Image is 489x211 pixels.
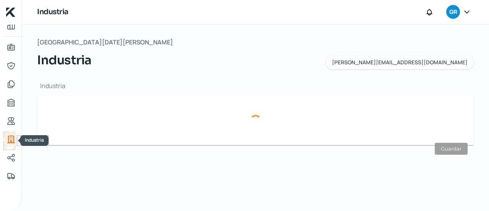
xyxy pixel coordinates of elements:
[3,40,19,55] a: Información general
[3,77,19,92] a: Documentos
[3,132,19,147] a: Industria
[3,150,19,165] a: Redes sociales
[435,143,468,155] button: Guardar
[3,95,19,110] a: Buró de crédito
[3,168,19,184] a: Colateral
[37,7,68,18] h1: Industria
[449,8,457,17] span: GR
[37,37,173,48] span: [GEOGRAPHIC_DATA][DATE][PERSON_NAME]
[3,113,19,129] a: Referencias
[37,82,474,90] h1: Industria
[37,51,92,69] span: Industria
[25,137,44,143] span: Industria
[3,18,19,33] a: Mis finanzas
[3,58,19,74] a: Representantes
[332,60,468,65] span: [PERSON_NAME][EMAIL_ADDRESS][DOMAIN_NAME]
